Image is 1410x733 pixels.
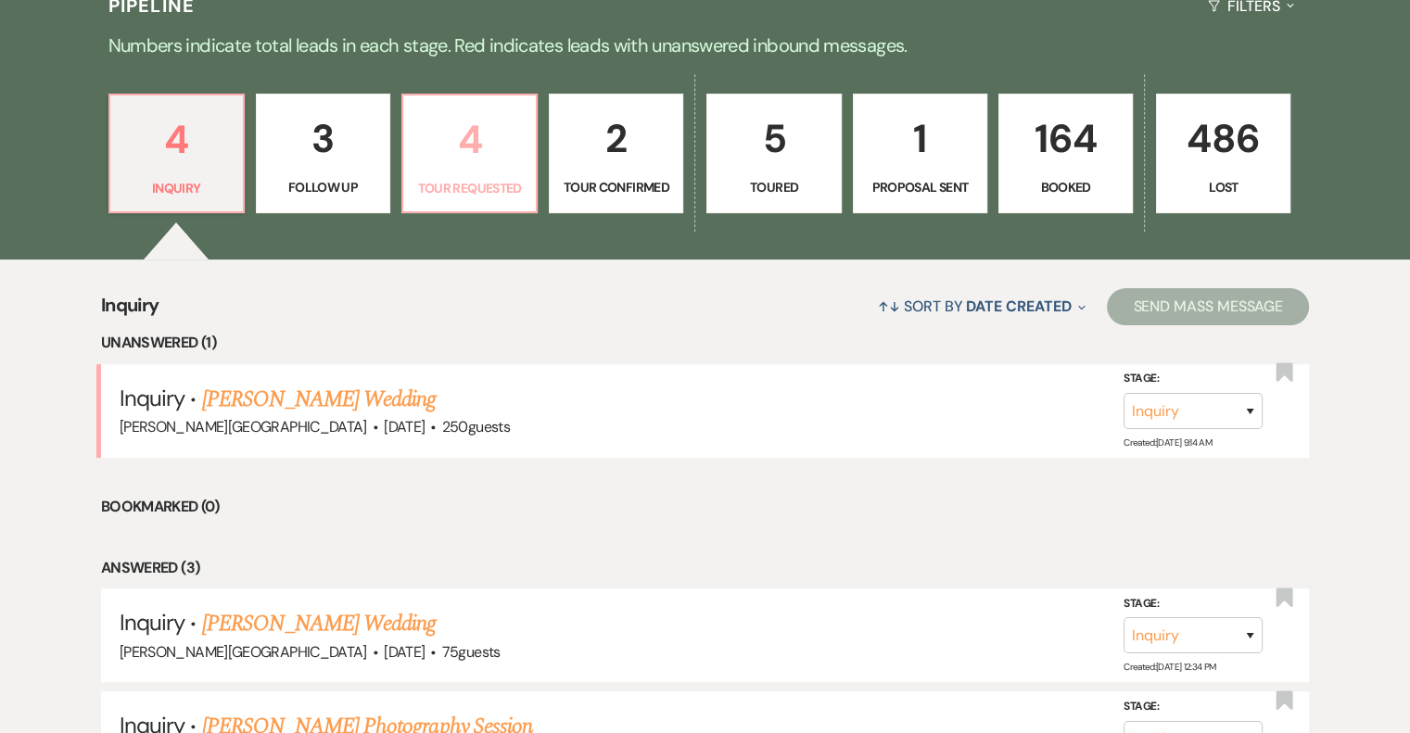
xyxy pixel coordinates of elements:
[38,31,1373,60] p: Numbers indicate total leads in each stage. Red indicates leads with unanswered inbound messages.
[1124,369,1263,389] label: Stage:
[853,94,987,214] a: 1Proposal Sent
[442,642,501,662] span: 75 guests
[442,417,510,436] span: 250 guests
[1107,288,1309,325] button: Send Mass Message
[401,94,538,214] a: 4Tour Requested
[870,282,1093,331] button: Sort By Date Created
[121,108,232,171] p: 4
[998,94,1133,214] a: 164Booked
[120,608,184,637] span: Inquiry
[1124,661,1215,673] span: Created: [DATE] 12:34 PM
[561,177,671,197] p: Tour Confirmed
[414,178,525,198] p: Tour Requested
[1124,594,1263,614] label: Stage:
[384,417,425,436] span: [DATE]
[414,108,525,171] p: 4
[878,297,900,316] span: ↑↓
[966,297,1071,316] span: Date Created
[268,177,378,197] p: Follow Up
[1010,107,1121,170] p: 164
[1156,94,1290,214] a: 486Lost
[865,177,975,197] p: Proposal Sent
[120,417,367,436] span: [PERSON_NAME][GEOGRAPHIC_DATA]
[1124,436,1212,449] span: Created: [DATE] 9:14 AM
[706,94,841,214] a: 5Toured
[256,94,390,214] a: 3Follow Up
[561,107,671,170] p: 2
[101,556,1309,580] li: Answered (3)
[384,642,425,662] span: [DATE]
[1124,697,1263,717] label: Stage:
[108,94,245,214] a: 4Inquiry
[1168,107,1278,170] p: 486
[718,177,829,197] p: Toured
[202,383,437,416] a: [PERSON_NAME] Wedding
[101,291,159,331] span: Inquiry
[268,107,378,170] p: 3
[1168,177,1278,197] p: Lost
[549,94,683,214] a: 2Tour Confirmed
[202,607,437,640] a: [PERSON_NAME] Wedding
[865,107,975,170] p: 1
[1010,177,1121,197] p: Booked
[101,331,1309,355] li: Unanswered (1)
[101,495,1309,519] li: Bookmarked (0)
[121,178,232,198] p: Inquiry
[120,384,184,412] span: Inquiry
[120,642,367,662] span: [PERSON_NAME][GEOGRAPHIC_DATA]
[718,107,829,170] p: 5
